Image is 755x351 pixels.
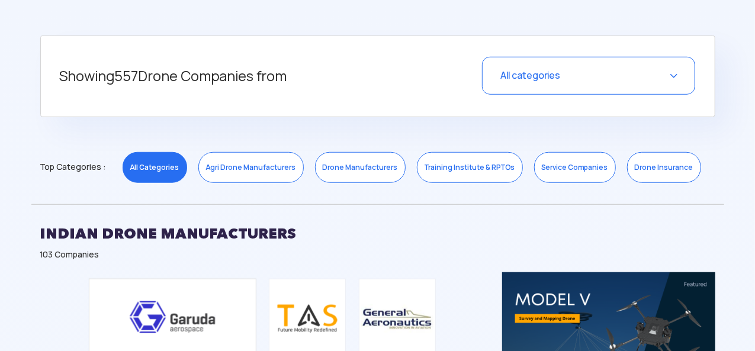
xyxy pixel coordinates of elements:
[534,152,616,183] a: Service Companies
[123,152,187,183] a: All Categories
[40,249,715,260] div: 103 Companies
[627,152,701,183] a: Drone Insurance
[500,69,560,82] span: All categories
[315,152,406,183] a: Drone Manufacturers
[417,152,523,183] a: Training Institute & RPTOs
[40,157,106,176] span: Top Categories :
[60,57,410,96] h5: Showing Drone Companies from
[198,152,304,183] a: Agri Drone Manufacturers
[115,67,139,85] span: 557
[40,219,715,249] h2: INDIAN DRONE MANUFACTURERS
